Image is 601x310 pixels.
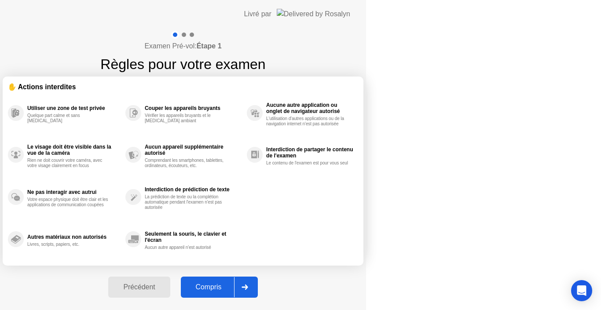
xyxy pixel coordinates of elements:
[266,160,349,166] div: Le contenu de l'examen est pour vous seul
[27,113,110,124] div: Quelque part calme et sans [MEDICAL_DATA]
[181,277,258,298] button: Compris
[27,105,121,111] div: Utiliser une zone de test privée
[277,9,350,19] img: Delivered by Rosalyn
[183,283,234,291] div: Compris
[8,82,358,92] div: ✋ Actions interdites
[27,158,110,168] div: Rien ne doit couvrir votre caméra, avec votre visage clairement en focus
[571,280,592,301] div: Open Intercom Messenger
[266,146,354,159] div: Interdiction de partager le contenu de l'examen
[145,194,228,210] div: La prédiction de texte ou la complétion automatique pendant l'examen n'est pas autorisée
[145,231,242,243] div: Seulement la souris, le clavier et l'écran
[144,41,221,51] h4: Examen Pré-vol:
[145,186,242,193] div: Interdiction de prédiction de texte
[27,189,121,195] div: Ne pas interagir avec autrui
[145,245,228,250] div: Aucun autre appareil n'est autorisé
[197,42,222,50] b: Étape 1
[27,234,121,240] div: Autres matériaux non autorisés
[27,197,110,208] div: Votre espace physique doit être clair et les applications de communication coupées
[27,242,110,247] div: Livres, scripts, papiers, etc.
[145,144,242,156] div: Aucun appareil supplémentaire autorisé
[244,9,271,19] div: Livré par
[145,158,228,168] div: Comprendant les smartphones, tablettes, ordinateurs, écouteurs, etc.
[145,113,228,124] div: Vérifier les appareils bruyants et le [MEDICAL_DATA] ambiant
[266,102,354,114] div: Aucune autre application ou onglet de navigateur autorisé
[111,283,167,291] div: Précédent
[27,144,121,156] div: Le visage doit être visible dans la vue de la caméra
[266,116,349,127] div: L'utilisation d'autres applications ou de la navigation internet n'est pas autorisée
[145,105,242,111] div: Couper les appareils bruyants
[100,54,265,75] h1: Règles pour votre examen
[108,277,170,298] button: Précédent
